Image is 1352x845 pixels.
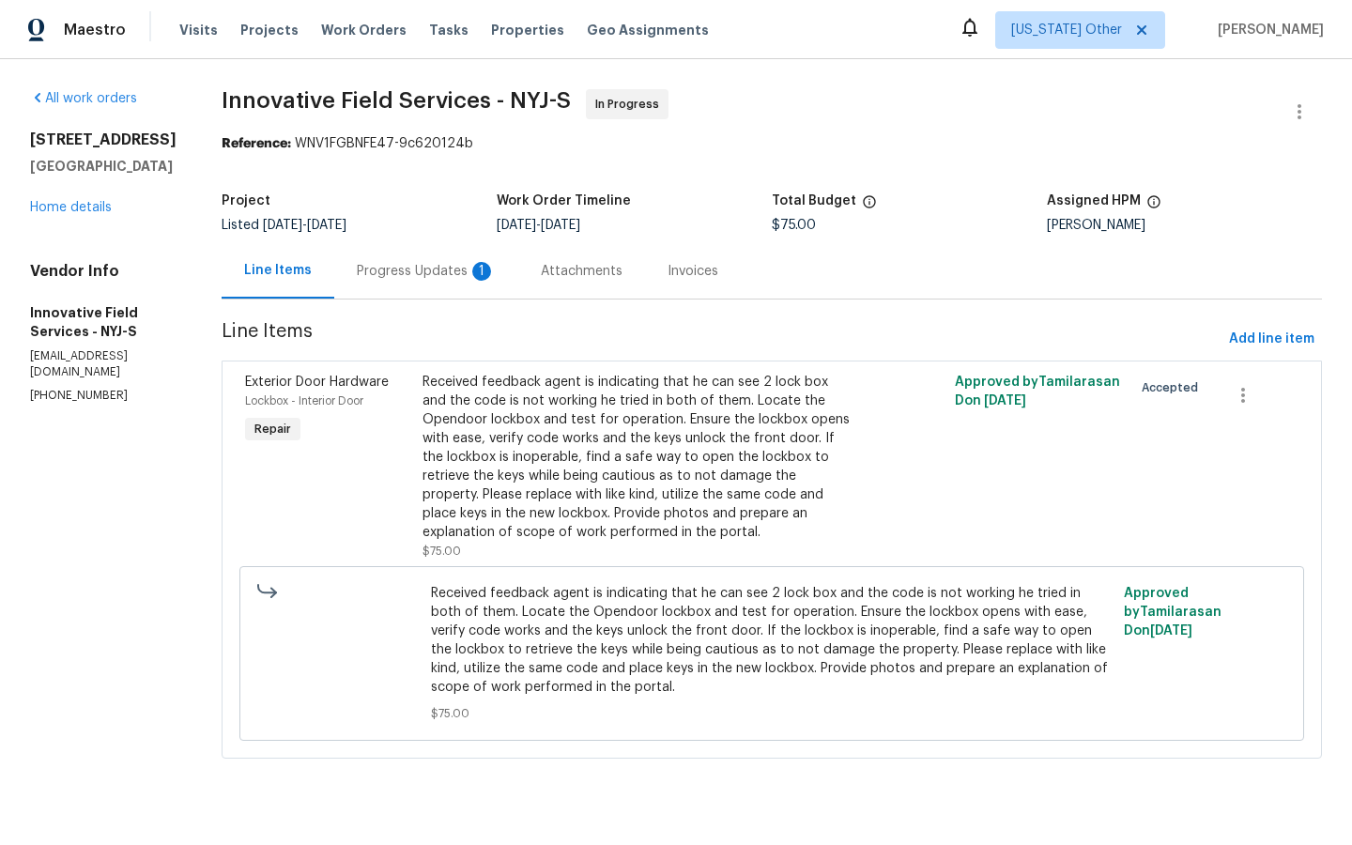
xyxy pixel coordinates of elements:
p: [PHONE_NUMBER] [30,388,177,404]
span: The hpm assigned to this work order. [1146,194,1161,219]
span: [DATE] [984,394,1026,407]
span: $75.00 [422,545,461,557]
div: Received feedback agent is indicating that he can see 2 lock box and the code is not working he t... [422,373,855,542]
span: Visits [179,21,218,39]
span: Add line item [1229,328,1314,351]
h5: Innovative Field Services - NYJ-S [30,303,177,341]
span: The total cost of line items that have been proposed by Opendoor. This sum includes line items th... [862,194,877,219]
span: Innovative Field Services - NYJ-S [222,89,571,112]
div: [PERSON_NAME] [1047,219,1322,232]
span: Projects [240,21,299,39]
button: Add line item [1221,322,1322,357]
div: Invoices [668,262,718,281]
h5: Project [222,194,270,207]
span: In Progress [595,95,667,114]
span: Approved by Tamilarasan D on [1124,587,1221,638]
a: All work orders [30,92,137,105]
h5: Work Order Timeline [497,194,631,207]
h5: Total Budget [772,194,856,207]
div: Attachments [541,262,622,281]
span: [DATE] [497,219,536,232]
span: Maestro [64,21,126,39]
span: - [497,219,580,232]
h5: [GEOGRAPHIC_DATA] [30,157,177,176]
span: Lockbox - Interior Door [245,395,363,407]
span: [DATE] [263,219,302,232]
h2: [STREET_ADDRESS] [30,131,177,149]
span: Properties [491,21,564,39]
span: [PERSON_NAME] [1210,21,1324,39]
span: Approved by Tamilarasan D on [955,376,1120,407]
div: Progress Updates [357,262,496,281]
div: Line Items [244,261,312,280]
span: [DATE] [307,219,346,232]
span: $75.00 [431,704,1114,723]
div: WNV1FGBNFE47-9c620124b [222,134,1322,153]
b: Reference: [222,137,291,150]
span: Accepted [1142,378,1206,397]
span: Listed [222,219,346,232]
h5: Assigned HPM [1047,194,1141,207]
span: Geo Assignments [587,21,709,39]
a: Home details [30,201,112,214]
span: Repair [247,420,299,438]
span: Received feedback agent is indicating that he can see 2 lock box and the code is not working he t... [431,584,1114,697]
span: Exterior Door Hardware [245,376,389,389]
span: $75.00 [772,219,816,232]
p: [EMAIL_ADDRESS][DOMAIN_NAME] [30,348,177,380]
h4: Vendor Info [30,262,177,281]
span: [DATE] [1150,624,1192,638]
span: Work Orders [321,21,407,39]
span: - [263,219,346,232]
span: Line Items [222,322,1221,357]
div: 1 [472,262,491,281]
span: Tasks [429,23,469,37]
span: [DATE] [541,219,580,232]
span: [US_STATE] Other [1011,21,1122,39]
